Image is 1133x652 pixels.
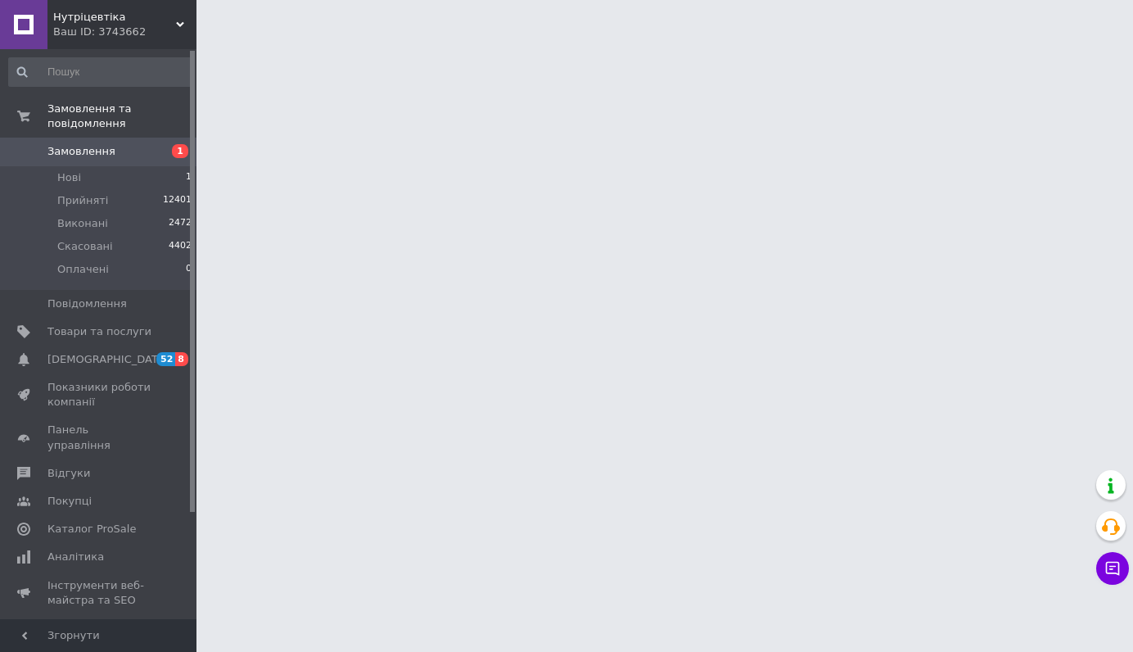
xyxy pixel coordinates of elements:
[47,144,115,159] span: Замовлення
[57,216,108,231] span: Виконані
[57,262,109,277] span: Оплачені
[172,144,188,158] span: 1
[47,297,127,311] span: Повідомлення
[47,102,196,131] span: Замовлення та повідомлення
[47,550,104,564] span: Аналітика
[169,239,192,254] span: 4402
[47,380,151,410] span: Показники роботи компанії
[47,352,169,367] span: [DEMOGRAPHIC_DATA]
[1096,552,1129,585] button: Чат з покупцем
[156,352,175,366] span: 52
[8,57,193,87] input: Пошук
[186,170,192,185] span: 1
[175,352,188,366] span: 8
[53,10,176,25] span: Нутріцевтіка
[169,216,192,231] span: 2472
[47,578,151,608] span: Інструменти веб-майстра та SEO
[47,494,92,509] span: Покупці
[163,193,192,208] span: 12401
[53,25,196,39] div: Ваш ID: 3743662
[57,239,113,254] span: Скасовані
[47,522,136,537] span: Каталог ProSale
[186,262,192,277] span: 0
[47,423,151,452] span: Панель управління
[47,466,90,481] span: Відгуки
[47,324,151,339] span: Товари та послуги
[57,193,108,208] span: Прийняті
[57,170,81,185] span: Нові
